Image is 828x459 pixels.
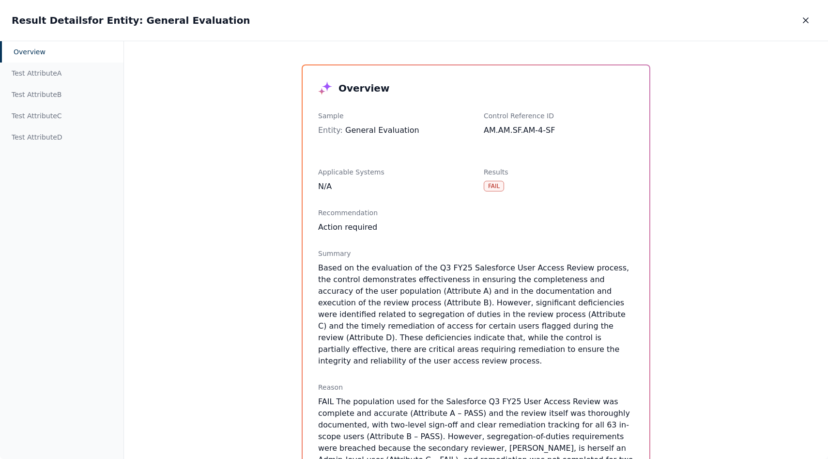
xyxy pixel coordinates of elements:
[318,249,634,258] div: Summary
[318,262,634,367] p: Based on the evaluation of the Q3 FY25 Salesforce User Access Review process, the control demonst...
[318,382,634,392] div: Reason
[318,208,634,218] div: Recommendation
[318,125,468,136] div: General Evaluation
[318,222,634,233] div: Action required
[484,125,634,136] div: AM.AM.SF.AM-4-SF
[484,181,504,191] div: Fail
[318,181,468,192] div: N/A
[318,126,343,135] span: Entity :
[338,81,389,95] h3: Overview
[484,111,634,121] div: Control Reference ID
[484,167,634,177] div: Results
[318,111,468,121] div: Sample
[318,167,468,177] div: Applicable Systems
[12,14,250,27] h2: Result Details for Entity: General Evaluation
